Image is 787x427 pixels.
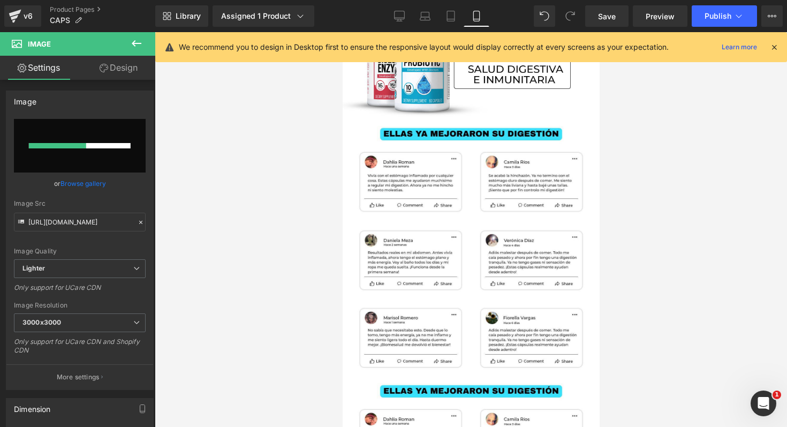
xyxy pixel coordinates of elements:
div: v6 [21,9,35,23]
button: More [761,5,783,27]
a: Preview [633,5,687,27]
input: Link [14,213,146,231]
b: 3000x3000 [22,318,61,326]
div: Assigned 1 Product [221,11,306,21]
button: Publish [692,5,757,27]
div: Only support for UCare CDN and Shopify CDN [14,338,146,362]
span: 1 [773,391,781,399]
a: Design [80,56,157,80]
div: Image Quality [14,248,146,255]
a: Tablet [438,5,464,27]
p: We recommend you to design in Desktop first to ensure the responsive layout would display correct... [179,41,669,53]
span: CAPS [50,16,70,25]
span: Publish [705,12,731,20]
div: Image Resolution [14,302,146,309]
div: Dimension [14,399,51,414]
span: Image [28,40,51,48]
a: Laptop [412,5,438,27]
button: More settings [6,364,153,389]
span: Save [598,11,616,22]
a: Learn more [717,41,761,54]
a: New Library [155,5,208,27]
div: or [14,178,146,189]
div: Image [14,91,36,106]
span: Library [176,11,201,21]
a: Mobile [464,5,489,27]
div: Image Src [14,200,146,207]
p: More settings [57,372,100,382]
span: Preview [646,11,675,22]
button: Redo [559,5,581,27]
iframe: Intercom live chat [751,391,776,416]
div: Only support for UCare CDN [14,283,146,299]
button: Undo [534,5,555,27]
a: v6 [4,5,41,27]
a: Product Pages [50,5,155,14]
a: Browse gallery [60,174,106,193]
b: Lighter [22,264,45,272]
a: Desktop [387,5,412,27]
